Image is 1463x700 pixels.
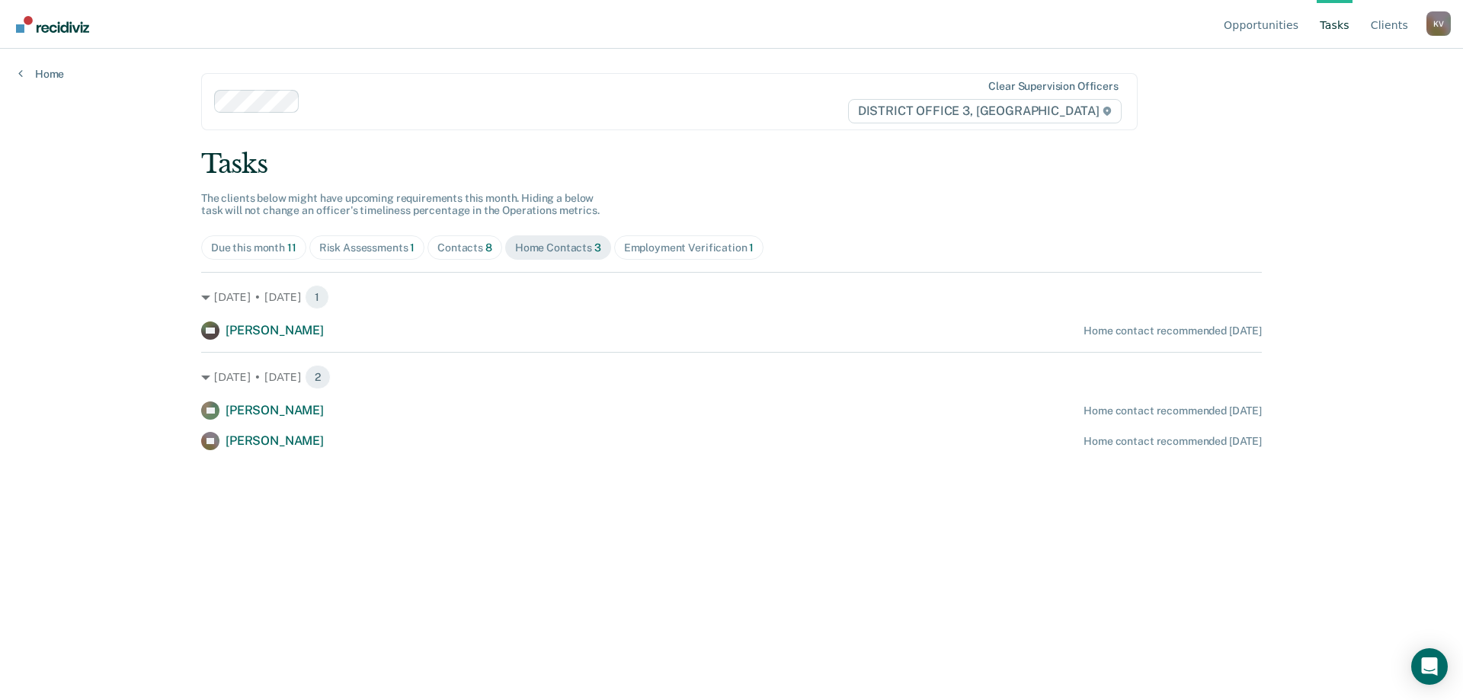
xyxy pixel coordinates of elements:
a: Home [18,67,64,81]
div: Home contact recommended [DATE] [1084,324,1262,337]
div: K V [1426,11,1451,36]
div: Clear supervision officers [988,80,1118,93]
div: Due this month [211,241,296,254]
span: [PERSON_NAME] [226,403,324,417]
span: 8 [485,241,492,254]
span: 1 [305,285,329,309]
div: Employment Verification [624,241,754,254]
div: [DATE] • [DATE] 1 [201,285,1262,309]
div: Tasks [201,149,1262,180]
div: Home contact recommended [DATE] [1084,435,1262,448]
div: [DATE] • [DATE] 2 [201,365,1262,389]
div: Home contact recommended [DATE] [1084,404,1262,417]
div: Contacts [437,241,492,254]
button: Profile dropdown button [1426,11,1451,36]
img: Recidiviz [16,16,89,33]
div: Risk Assessments [319,241,415,254]
span: 11 [287,241,296,254]
div: Open Intercom Messenger [1411,648,1448,685]
span: 1 [749,241,754,254]
span: 3 [594,241,601,254]
span: [PERSON_NAME] [226,323,324,337]
span: 1 [410,241,415,254]
div: Home Contacts [515,241,601,254]
span: [PERSON_NAME] [226,433,324,448]
span: 2 [305,365,331,389]
span: DISTRICT OFFICE 3, [GEOGRAPHIC_DATA] [848,99,1122,123]
span: The clients below might have upcoming requirements this month. Hiding a below task will not chang... [201,192,600,217]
